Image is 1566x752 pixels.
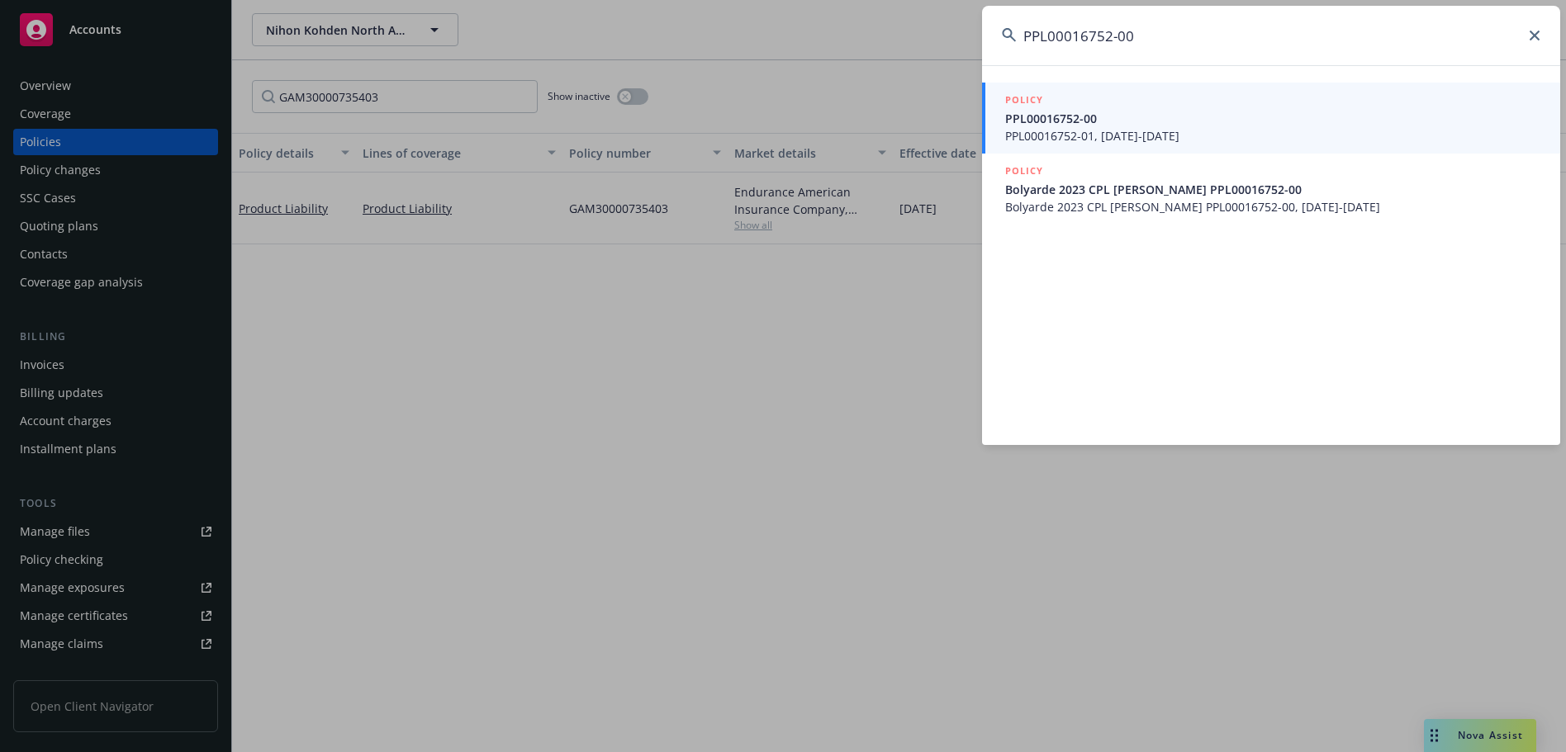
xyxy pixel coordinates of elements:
input: Search... [982,6,1560,65]
span: PPL00016752-01, [DATE]-[DATE] [1005,127,1540,144]
a: POLICYPPL00016752-00PPL00016752-01, [DATE]-[DATE] [982,83,1560,154]
a: POLICYBolyarde 2023 CPL [PERSON_NAME] PPL00016752-00Bolyarde 2023 CPL [PERSON_NAME] PPL00016752-0... [982,154,1560,225]
span: Bolyarde 2023 CPL [PERSON_NAME] PPL00016752-00, [DATE]-[DATE] [1005,198,1540,215]
h5: POLICY [1005,163,1043,179]
span: PPL00016752-00 [1005,110,1540,127]
h5: POLICY [1005,92,1043,108]
span: Bolyarde 2023 CPL [PERSON_NAME] PPL00016752-00 [1005,181,1540,198]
